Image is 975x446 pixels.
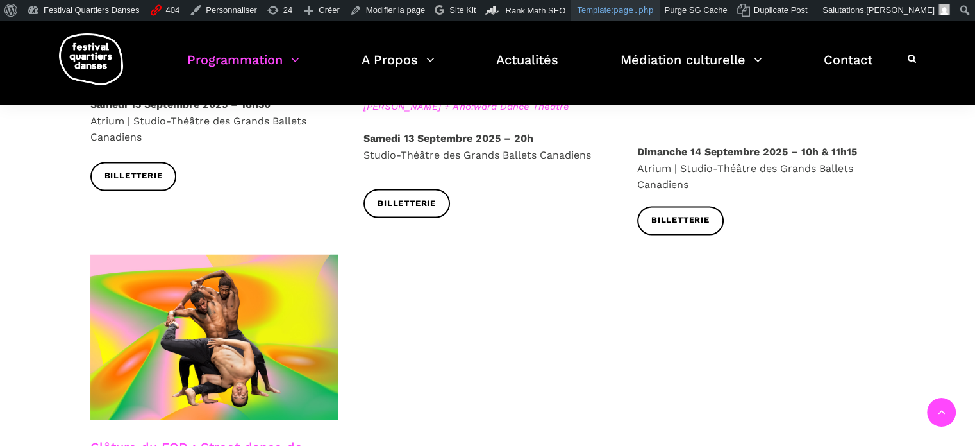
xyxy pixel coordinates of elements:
[637,144,885,193] p: Atrium | Studio-Théâtre des Grands Ballets Canadiens
[496,49,558,87] a: Actualités
[621,49,762,87] a: Médiation culturelle
[505,6,565,15] span: Rank Math SEO
[449,5,476,15] span: Site Kit
[59,33,123,85] img: logo-fqd-med
[378,197,436,210] span: Billetterie
[651,214,710,227] span: Billetterie
[104,169,163,183] span: Billetterie
[363,132,533,144] strong: Samedi 13 Septembre 2025 – 20h
[90,162,177,191] a: Billetterie
[866,5,935,15] span: [PERSON_NAME]
[613,5,654,15] span: page.php
[637,146,857,158] strong: Dimanche 14 Septembre 2025 – 10h & 11h15
[90,96,338,146] p: Atrium | Studio-Théâtre des Grands Ballets Canadiens
[637,206,724,235] a: Billetterie
[363,130,612,163] p: Studio-Théâtre des Grands Ballets Canadiens
[362,49,435,87] a: A Propos
[187,49,299,87] a: Programmation
[824,49,872,87] a: Contact
[363,189,450,218] a: Billetterie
